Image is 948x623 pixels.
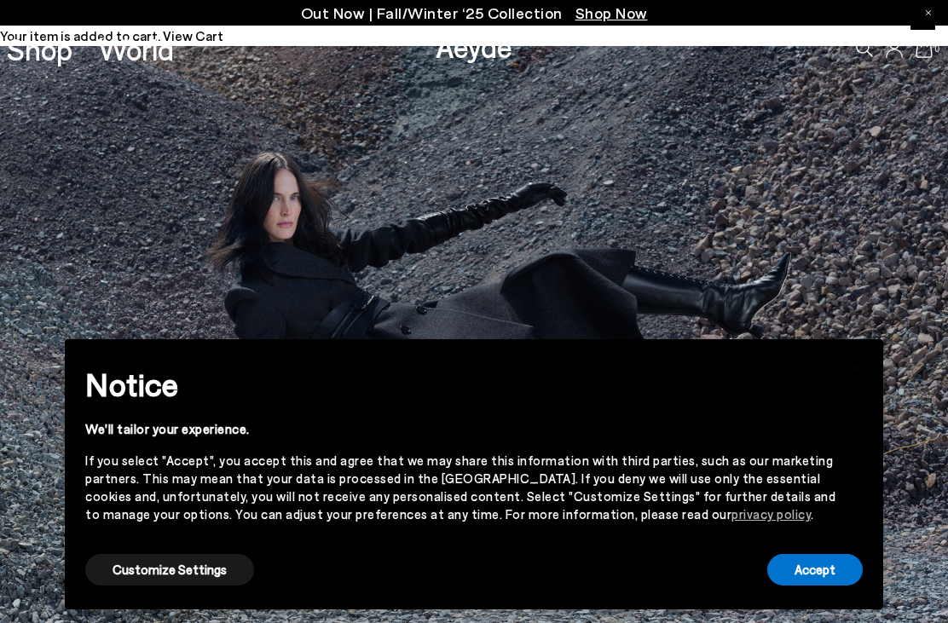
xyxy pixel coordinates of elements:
button: Customize Settings [85,554,254,586]
div: We'll tailor your experience. [85,420,835,438]
span: 0 [933,44,941,54]
a: privacy policy [731,506,811,522]
a: Aeyde [436,28,512,64]
p: Out Now | Fall/Winter ‘25 Collection [301,3,648,24]
a: World [98,34,174,64]
a: 0 [916,39,933,58]
span: × [850,352,862,377]
h2: Notice [85,362,835,407]
div: If you select "Accept", you accept this and agree that we may share this information with third p... [85,452,835,523]
a: Shop [7,34,72,64]
span: Navigate to /collections/new-in [575,3,648,22]
button: Accept [767,554,863,586]
button: Close this notice [835,344,876,385]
